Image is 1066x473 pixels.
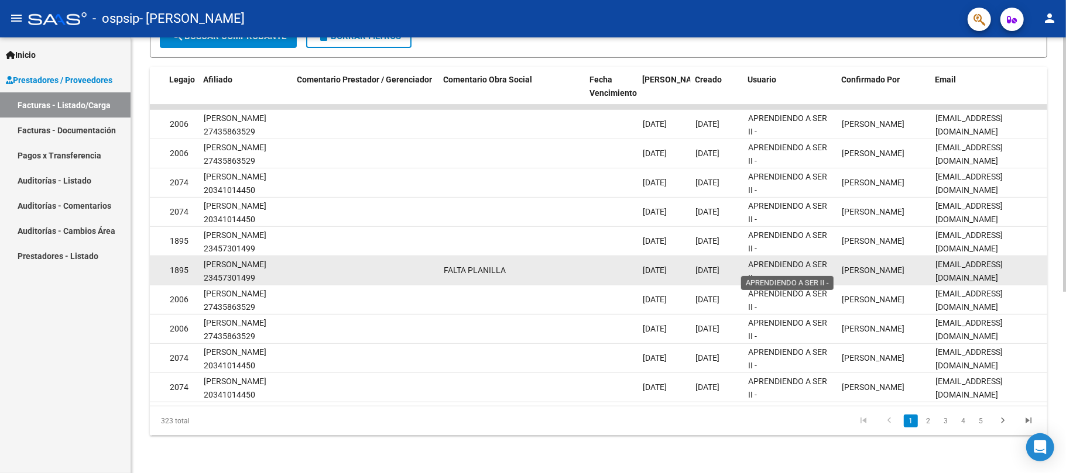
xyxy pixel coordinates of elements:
[204,258,288,285] div: [PERSON_NAME] 23457301499
[939,415,953,427] a: 3
[695,265,719,275] span: [DATE]
[297,75,432,84] span: Comentario Prestador / Gerenciador
[935,377,1003,399] span: [EMAIL_ADDRESS][DOMAIN_NAME]
[204,112,288,139] div: [PERSON_NAME] 27435863529
[695,75,722,84] span: Creado
[695,295,719,304] span: [DATE]
[748,347,827,370] span: APRENDIENDO A SER II -
[935,230,1003,253] span: [EMAIL_ADDRESS][DOMAIN_NAME]
[643,236,667,246] span: [DATE]
[695,324,719,333] span: [DATE]
[748,318,827,341] span: APRENDIENDO A SER II -
[748,143,827,165] span: APRENDIENDO A SER II -
[695,236,719,246] span: [DATE]
[443,75,532,84] span: Comentario Obra Social
[957,415,971,427] a: 4
[204,375,288,402] div: [PERSON_NAME] 20341014450
[642,75,705,84] span: [PERSON_NAME]
[198,67,292,119] datatable-header-cell: Afiliado
[204,229,288,256] div: [PERSON_NAME] 23457301499
[992,415,1014,427] a: go to next page
[904,415,918,427] a: 1
[695,119,719,129] span: [DATE]
[695,149,719,158] span: [DATE]
[937,411,955,431] li: page 3
[935,172,1003,195] span: [EMAIL_ADDRESS][DOMAIN_NAME]
[842,353,904,362] span: [PERSON_NAME]
[643,178,667,187] span: [DATE]
[170,234,188,248] div: 1895
[748,260,827,282] span: APRENDIENDO A SER II -
[204,170,288,197] div: [PERSON_NAME] 20341014450
[921,415,935,427] a: 2
[930,67,1047,119] datatable-header-cell: Email
[972,411,990,431] li: page 5
[170,147,188,160] div: 2006
[643,353,667,362] span: [DATE]
[170,351,188,365] div: 2074
[643,382,667,392] span: [DATE]
[842,265,904,275] span: [PERSON_NAME]
[204,141,288,168] div: [PERSON_NAME] 27435863529
[204,346,288,372] div: [PERSON_NAME] 20341014450
[748,201,827,224] span: APRENDIENDO A SER II -
[748,75,776,84] span: Usuario
[842,295,904,304] span: [PERSON_NAME]
[204,287,288,314] div: [PERSON_NAME] 27435863529
[935,289,1003,312] span: [EMAIL_ADDRESS][DOMAIN_NAME]
[743,67,837,119] datatable-header-cell: Usuario
[852,415,875,427] a: go to first page
[438,67,585,119] datatable-header-cell: Comentario Obra Social
[935,143,1003,165] span: [EMAIL_ADDRESS][DOMAIN_NAME]
[878,415,900,427] a: go to previous page
[204,199,288,226] div: [PERSON_NAME] 20341014450
[935,260,1003,282] span: [EMAIL_ADDRESS][DOMAIN_NAME]
[643,207,667,216] span: [DATE]
[935,201,1003,224] span: [EMAIL_ADDRESS][DOMAIN_NAME]
[690,67,743,119] datatable-header-cell: Creado
[170,322,188,336] div: 2006
[169,75,195,84] span: Legajo
[637,67,690,119] datatable-header-cell: Fecha Confimado
[139,6,245,32] span: - [PERSON_NAME]
[170,31,286,42] span: Buscar Comprobante
[92,6,139,32] span: - ospsip
[589,75,637,98] span: Fecha Vencimiento
[170,381,188,394] div: 2074
[170,176,188,189] div: 2074
[842,178,904,187] span: [PERSON_NAME]
[6,74,112,87] span: Prestadores / Proveedores
[695,178,719,187] span: [DATE]
[150,406,327,436] div: 323 total
[1017,415,1040,427] a: go to last page
[170,293,188,306] div: 2006
[6,49,36,61] span: Inicio
[748,289,827,312] span: APRENDIENDO A SER II -
[842,236,904,246] span: [PERSON_NAME]
[974,415,988,427] a: 5
[170,118,188,131] div: 2006
[170,205,188,219] div: 2074
[935,347,1003,370] span: [EMAIL_ADDRESS][DOMAIN_NAME]
[170,264,188,277] div: 1895
[164,67,198,119] datatable-header-cell: Legajo
[748,230,827,253] span: APRENDIENDO A SER II -
[643,324,667,333] span: [DATE]
[643,149,667,158] span: [DATE]
[748,377,827,399] span: APRENDIENDO A SER II -
[695,353,719,362] span: [DATE]
[1026,433,1054,461] div: Open Intercom Messenger
[842,382,904,392] span: [PERSON_NAME]
[748,113,827,136] span: APRENDIENDO A SER II -
[955,411,972,431] li: page 4
[748,172,827,195] span: APRENDIENDO A SER II -
[643,265,667,275] span: [DATE]
[842,149,904,158] span: [PERSON_NAME]
[643,119,667,129] span: [DATE]
[842,324,904,333] span: [PERSON_NAME]
[1043,11,1057,25] mat-icon: person
[842,119,904,129] span: [PERSON_NAME]
[695,207,719,216] span: [DATE]
[204,316,288,343] div: [PERSON_NAME] 27435863529
[643,295,667,304] span: [DATE]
